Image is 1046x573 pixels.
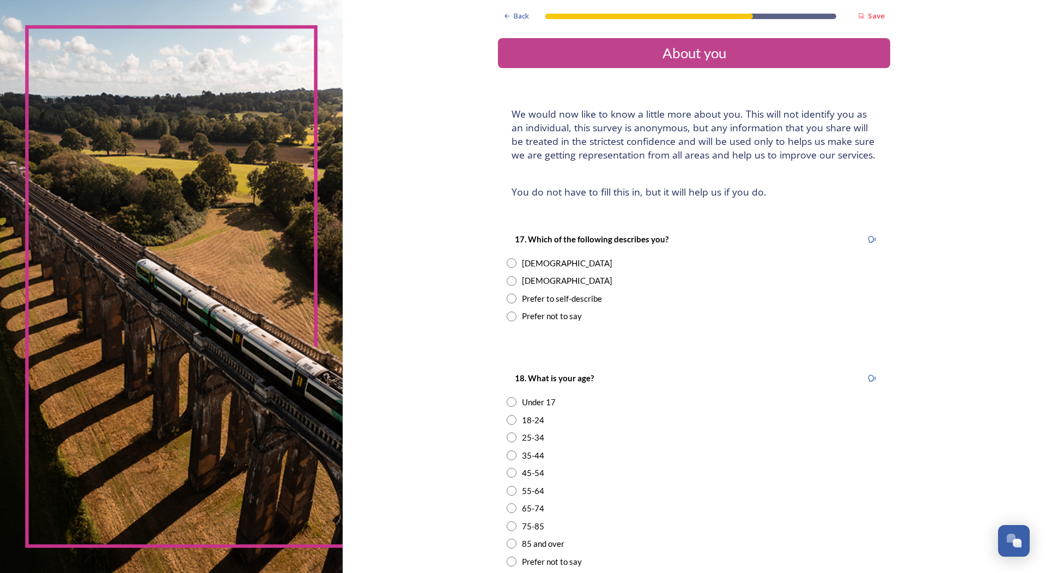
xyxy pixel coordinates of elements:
[522,310,582,322] div: Prefer not to say
[515,234,668,244] strong: 17. Which of the following describes you?
[522,257,612,270] div: [DEMOGRAPHIC_DATA]
[512,185,877,199] h4: You do not have to fill this in, but it will help us if you do.
[522,292,602,305] div: Prefer to self-describe
[522,396,556,409] div: Under 17
[512,107,877,162] h4: We would now like to know a little more about you. This will not identify you as an individual, t...
[514,11,529,21] span: Back
[522,414,544,426] div: 18-24
[522,538,564,550] div: 85 and over
[522,449,544,462] div: 35-44
[522,556,582,568] div: Prefer not to say
[522,502,544,515] div: 65-74
[502,42,886,64] div: About you
[998,525,1030,557] button: Open Chat
[522,520,544,533] div: 75-85
[515,373,594,383] strong: 18. What is your age?
[522,485,544,497] div: 55-64
[522,467,544,479] div: 45-54
[522,431,544,444] div: 25-34
[522,275,612,287] div: [DEMOGRAPHIC_DATA]
[868,11,885,21] strong: Save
